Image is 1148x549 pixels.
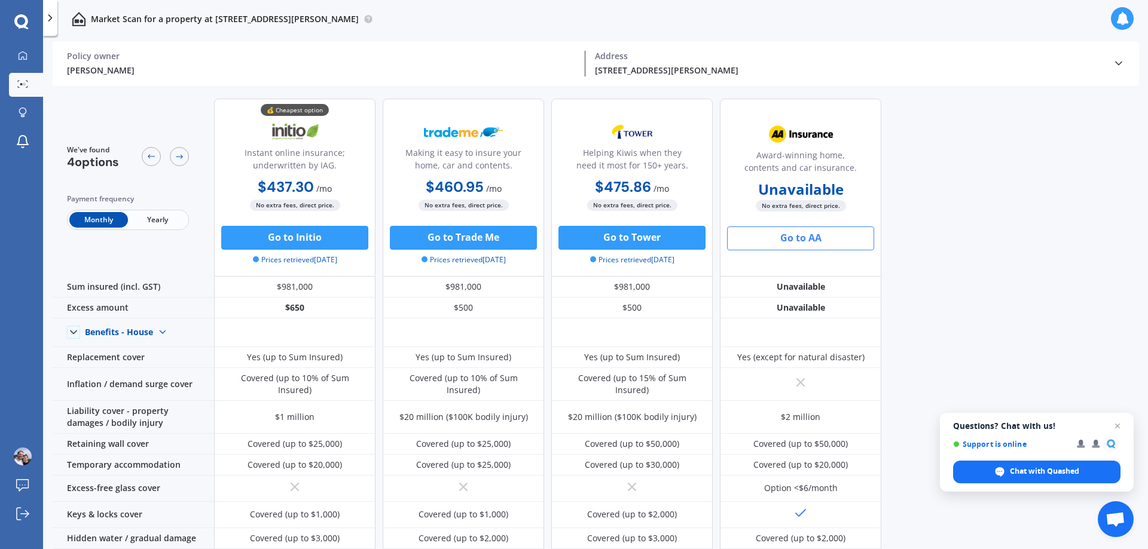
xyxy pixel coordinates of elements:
div: Excess-free glass cover [53,476,214,502]
div: Covered (up to $25,000) [416,459,511,471]
div: Covered (up to $2,000) [419,532,508,544]
div: Covered (up to $30,000) [585,459,679,471]
div: $650 [214,297,375,318]
span: Prices retrieved [DATE] [422,254,506,265]
div: Covered (up to 10% of Sum Insured) [223,372,367,396]
div: Open chat [1098,501,1134,537]
div: Option <$6/month [764,482,838,494]
div: $981,000 [214,277,375,297]
span: No extra fees, direct price. [756,200,846,211]
div: Excess amount [53,297,214,318]
span: No extra fees, direct price. [587,200,677,211]
b: $475.86 [595,177,651,196]
div: Keys & locks cover [53,502,214,528]
div: Covered (up to $50,000) [753,438,848,450]
div: Covered (up to $25,000) [248,438,342,450]
div: Payment frequency [67,193,189,205]
div: Covered (up to $3,000) [250,532,340,544]
span: We've found [67,145,119,155]
div: Covered (up to $25,000) [416,438,511,450]
div: $1 million [275,411,315,423]
div: Covered (up to $2,000) [756,532,845,544]
div: Temporary accommodation [53,455,214,476]
img: AA.webp [761,119,840,149]
div: Yes (up to Sum Insured) [584,351,680,363]
img: Benefit content down [153,323,172,342]
img: Tower.webp [593,117,671,147]
span: / mo [654,183,669,194]
span: No extra fees, direct price. [250,200,340,211]
button: Go to AA [727,226,874,250]
div: Covered (up to $1,000) [419,508,508,520]
div: Chat with Quashed [953,461,1120,483]
div: Address [595,51,1103,62]
div: Policy owner [67,51,575,62]
b: Unavailable [758,183,844,195]
div: Unavailable [720,297,881,318]
div: Instant online insurance; underwritten by IAG. [224,146,365,176]
span: Prices retrieved [DATE] [590,254,674,265]
div: Sum insured (incl. GST) [53,277,214,297]
span: No extra fees, direct price. [419,200,509,211]
span: Questions? Chat with us! [953,421,1120,431]
button: Go to Tower [558,226,706,250]
div: Replacement cover [53,347,214,368]
img: home-and-contents.b802091223b8502ef2dd.svg [72,12,86,26]
b: $460.95 [426,177,484,196]
div: Yes (up to Sum Insured) [416,351,511,363]
div: 💰 Cheapest option [261,104,329,116]
b: $437.30 [258,177,314,196]
div: Liability cover - property damages / bodily injury [53,401,214,434]
span: Support is online [953,440,1068,449]
div: $981,000 [551,277,713,297]
div: Covered (up to 10% of Sum Insured) [392,372,535,396]
div: Covered (up to 15% of Sum Insured) [560,372,704,396]
div: Covered (up to $20,000) [753,459,848,471]
div: [PERSON_NAME] [67,64,575,76]
img: ACg8ocLHD8sSD32pWleaFygcOjXJ9wMgMOZxwALWD49Qt7bFN2O3c20HmQ=s96-c [14,447,32,465]
div: Helping Kiwis when they need it most for 150+ years. [561,146,703,176]
div: $20 million ($100K bodily injury) [568,411,697,423]
span: Monthly [69,212,128,228]
img: Initio.webp [255,117,334,147]
span: Chat with Quashed [1010,466,1079,477]
div: Retaining wall cover [53,434,214,455]
div: Covered (up to $1,000) [250,508,340,520]
div: Covered (up to $2,000) [587,508,677,520]
div: $2 million [781,411,820,423]
div: $20 million ($100K bodily injury) [399,411,528,423]
div: $500 [383,297,544,318]
div: Yes (up to Sum Insured) [247,351,343,363]
div: Hidden water / gradual damage [53,528,214,549]
button: Go to Initio [221,226,368,250]
div: Benefits - House [85,327,153,338]
div: Award-winning home, contents and car insurance. [730,149,871,179]
span: / mo [316,183,332,194]
div: [STREET_ADDRESS][PERSON_NAME] [595,64,1103,76]
div: Covered (up to $50,000) [585,438,679,450]
span: Close chat [1110,419,1125,433]
div: Covered (up to $3,000) [587,532,677,544]
div: Making it easy to insure your home, car and contents. [393,146,534,176]
div: Covered (up to $20,000) [248,459,342,471]
span: 4 options [67,154,119,170]
div: Inflation / demand surge cover [53,368,214,401]
span: / mo [486,183,502,194]
span: Yearly [128,212,187,228]
p: Market Scan for a property at [STREET_ADDRESS][PERSON_NAME] [91,13,359,25]
div: Yes (except for natural disaster) [737,351,865,363]
div: Unavailable [720,277,881,297]
span: Prices retrieved [DATE] [253,254,337,265]
img: Trademe.webp [424,117,503,147]
button: Go to Trade Me [390,226,537,250]
div: $500 [551,297,713,318]
div: $981,000 [383,277,544,297]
